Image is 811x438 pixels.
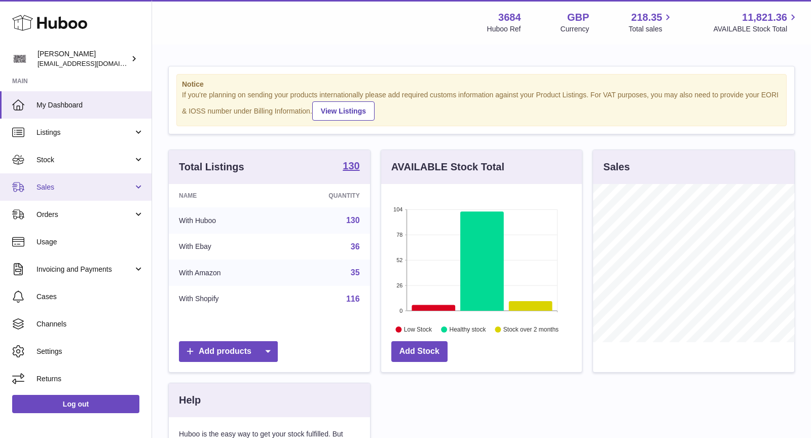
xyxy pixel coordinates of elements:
a: 130 [346,216,360,225]
a: 218.35 Total sales [629,11,674,34]
text: 26 [396,282,402,288]
a: Log out [12,395,139,413]
strong: Notice [182,80,781,89]
div: Huboo Ref [487,24,521,34]
div: [PERSON_NAME] [38,49,129,68]
strong: 130 [343,161,359,171]
span: Invoicing and Payments [36,265,133,274]
th: Quantity [279,184,370,207]
span: Settings [36,347,144,356]
text: 52 [396,257,402,263]
a: 116 [346,295,360,303]
span: Stock [36,155,133,165]
h3: Sales [603,160,630,174]
h3: AVAILABLE Stock Total [391,160,504,174]
span: Sales [36,182,133,192]
a: 36 [351,242,360,251]
text: 104 [393,206,402,212]
text: Stock over 2 months [503,326,559,333]
span: 11,821.36 [742,11,787,24]
span: My Dashboard [36,100,144,110]
span: Total sales [629,24,674,34]
span: Usage [36,237,144,247]
img: theinternationalventure@gmail.com [12,51,27,66]
span: Cases [36,292,144,302]
span: Orders [36,210,133,220]
span: Returns [36,374,144,384]
h3: Help [179,393,201,407]
a: View Listings [312,101,375,121]
span: AVAILABLE Stock Total [713,24,799,34]
td: With Ebay [169,234,279,260]
a: Add Stock [391,341,448,362]
span: [EMAIL_ADDRESS][DOMAIN_NAME] [38,59,149,67]
div: If you're planning on sending your products internationally please add required customs informati... [182,90,781,121]
a: 11,821.36 AVAILABLE Stock Total [713,11,799,34]
td: With Huboo [169,207,279,234]
td: With Amazon [169,260,279,286]
a: Add products [179,341,278,362]
strong: GBP [567,11,589,24]
text: Low Stock [404,326,432,333]
span: Channels [36,319,144,329]
a: 35 [351,268,360,277]
strong: 3684 [498,11,521,24]
text: 0 [399,308,402,314]
div: Currency [561,24,589,34]
th: Name [169,184,279,207]
td: With Shopify [169,286,279,312]
text: 78 [396,232,402,238]
span: Listings [36,128,133,137]
a: 130 [343,161,359,173]
span: 218.35 [631,11,662,24]
h3: Total Listings [179,160,244,174]
text: Healthy stock [449,326,486,333]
